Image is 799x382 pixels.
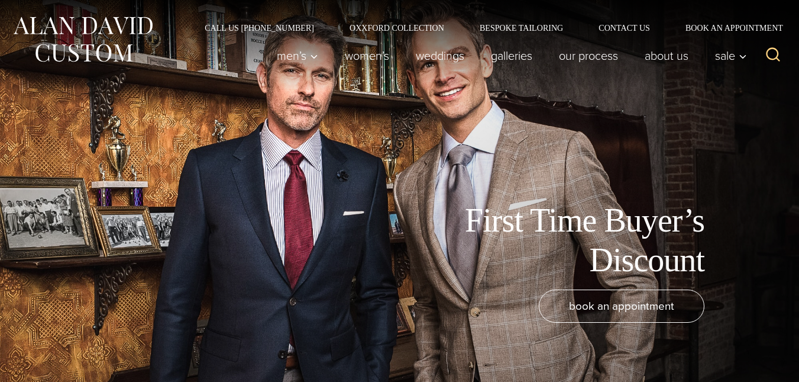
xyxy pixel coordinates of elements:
[403,44,478,68] a: weddings
[264,44,753,68] nav: Primary Navigation
[277,50,318,62] span: Men’s
[478,44,546,68] a: Galleries
[546,44,632,68] a: Our Process
[462,24,581,32] a: Bespoke Tailoring
[759,41,787,70] button: View Search Form
[539,290,704,323] a: book an appointment
[581,24,668,32] a: Contact Us
[438,201,704,280] h1: First Time Buyer’s Discount
[187,24,787,32] nav: Secondary Navigation
[332,44,403,68] a: Women’s
[187,24,332,32] a: Call Us [PHONE_NUMBER]
[632,44,702,68] a: About Us
[12,13,154,66] img: Alan David Custom
[332,24,462,32] a: Oxxford Collection
[668,24,787,32] a: Book an Appointment
[715,50,747,62] span: Sale
[569,297,674,314] span: book an appointment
